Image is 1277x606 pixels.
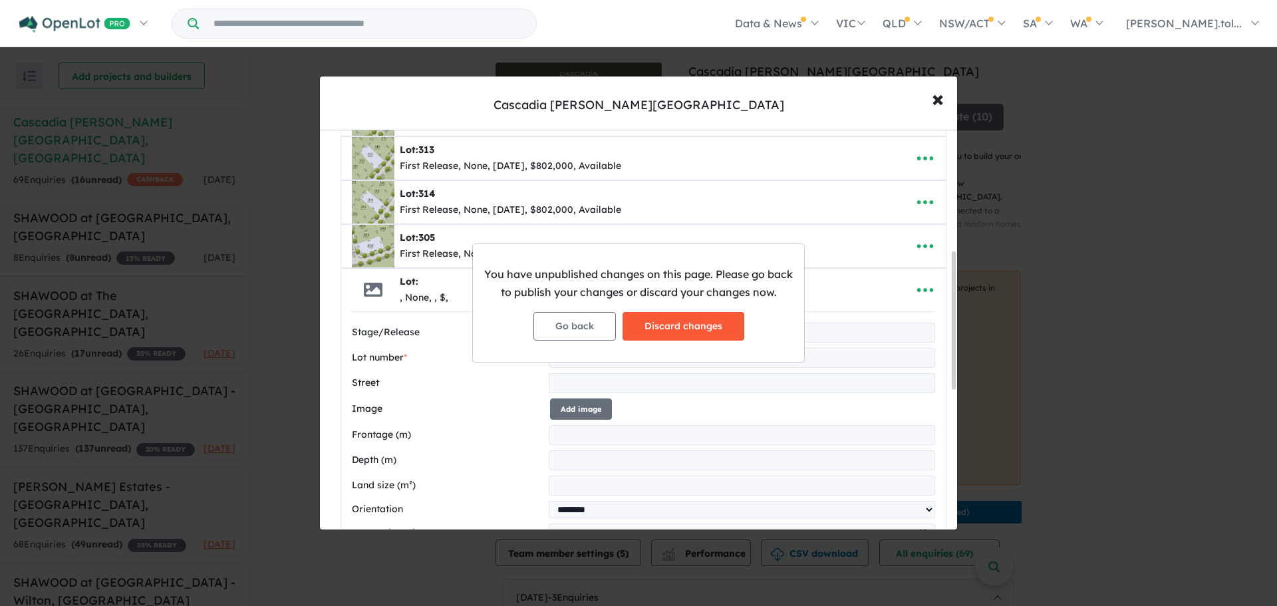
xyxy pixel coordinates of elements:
button: Go back [533,312,616,341]
span: [PERSON_NAME].tol... [1126,17,1242,30]
p: You have unpublished changes on this page. Please go back to publish your changes or discard your... [484,265,793,301]
img: Openlot PRO Logo White [19,16,130,33]
input: Try estate name, suburb, builder or developer [202,9,533,38]
button: Discard changes [623,312,744,341]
